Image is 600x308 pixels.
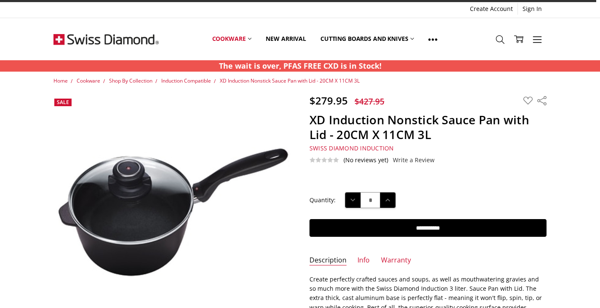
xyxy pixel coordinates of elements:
[161,77,211,84] a: Induction Compatible
[357,256,370,265] a: Info
[53,18,159,60] img: Free Shipping On Every Order
[77,77,100,84] a: Cookware
[309,94,348,107] span: $279.95
[220,77,360,84] a: XD Induction Nonstick Sauce Pan with Lid - 20CM X 11CM 3L
[344,157,388,163] span: (No reviews yet)
[465,3,517,15] a: Create Account
[53,147,291,279] img: XD Induction Nonstick Sauce Pan with Lid - 20CM X 11CM 3L
[313,20,421,58] a: Cutting boards and knives
[309,196,336,205] label: Quantity:
[259,20,313,58] a: New arrival
[381,256,411,265] a: Warranty
[518,3,547,15] a: Sign In
[309,256,347,265] a: Description
[421,20,445,58] a: Show All
[309,112,547,142] h1: XD Induction Nonstick Sauce Pan with Lid - 20CM X 11CM 3L
[205,20,259,58] a: Cookware
[355,96,384,107] span: $427.95
[53,77,68,84] a: Home
[309,144,394,152] span: Swiss Diamond Induction
[57,99,69,106] span: Sale
[393,157,435,163] a: Write a Review
[109,77,152,84] a: Shop By Collection
[219,60,381,72] p: The wait is over, PFAS FREE CXD is in Stock!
